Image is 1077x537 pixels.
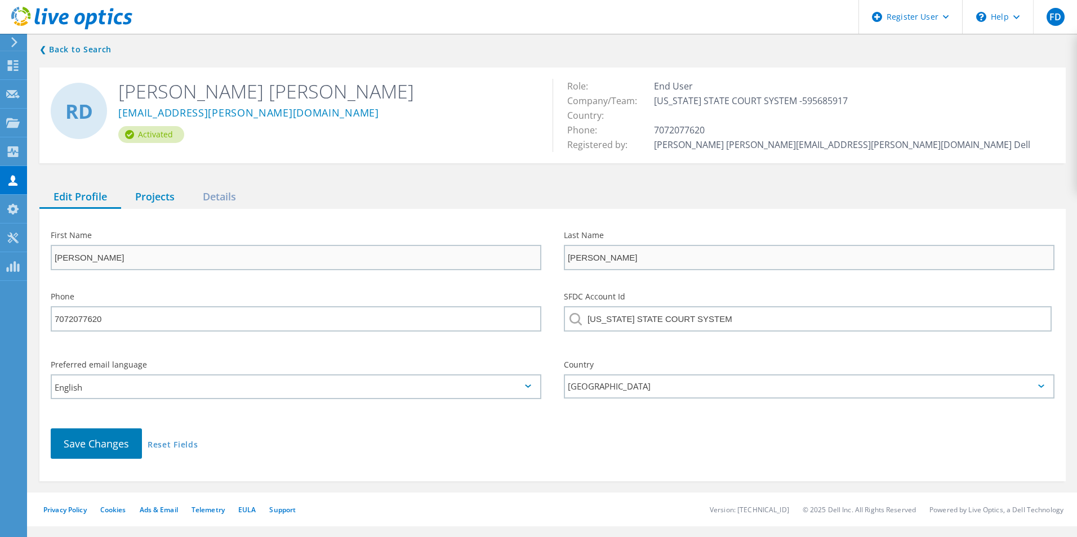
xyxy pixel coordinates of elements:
li: Version: [TECHNICAL_ID] [710,505,789,514]
label: Country [564,361,1054,369]
div: Projects [121,186,189,209]
a: Cookies [100,505,126,514]
div: Activated [118,126,184,143]
div: Edit Profile [39,186,121,209]
span: RD [65,101,93,121]
a: [EMAIL_ADDRESS][PERSON_NAME][DOMAIN_NAME] [118,108,379,119]
span: [US_STATE] STATE COURT SYSTEM -595685917 [654,95,859,107]
label: Last Name [564,231,1054,239]
h2: [PERSON_NAME] [PERSON_NAME] [118,79,536,104]
button: Save Changes [51,428,142,459]
a: Support [269,505,296,514]
div: Details [189,186,250,209]
span: Phone: [567,124,608,136]
span: Company/Team: [567,95,648,107]
label: SFDC Account Id [564,293,1054,301]
span: Country: [567,109,615,122]
a: Live Optics Dashboard [11,24,132,32]
label: Preferred email language [51,361,541,369]
li: Powered by Live Optics, a Dell Technology [929,505,1063,514]
span: FD [1049,12,1061,21]
span: Role: [567,80,599,92]
td: 7072077620 [651,123,1033,137]
svg: \n [976,12,986,22]
span: Save Changes [64,437,129,450]
a: EULA [238,505,256,514]
label: Phone [51,293,541,301]
li: © 2025 Dell Inc. All Rights Reserved [803,505,916,514]
a: Reset Fields [148,441,198,450]
div: [GEOGRAPHIC_DATA] [564,374,1054,399]
a: Telemetry [192,505,225,514]
span: Registered by: [567,138,639,151]
td: End User [651,79,1033,93]
label: First Name [51,231,541,239]
a: Privacy Policy [43,505,87,514]
a: Ads & Email [140,505,178,514]
a: Back to search [39,43,112,56]
td: [PERSON_NAME] [PERSON_NAME][EMAIL_ADDRESS][PERSON_NAME][DOMAIN_NAME] Dell [651,137,1033,152]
